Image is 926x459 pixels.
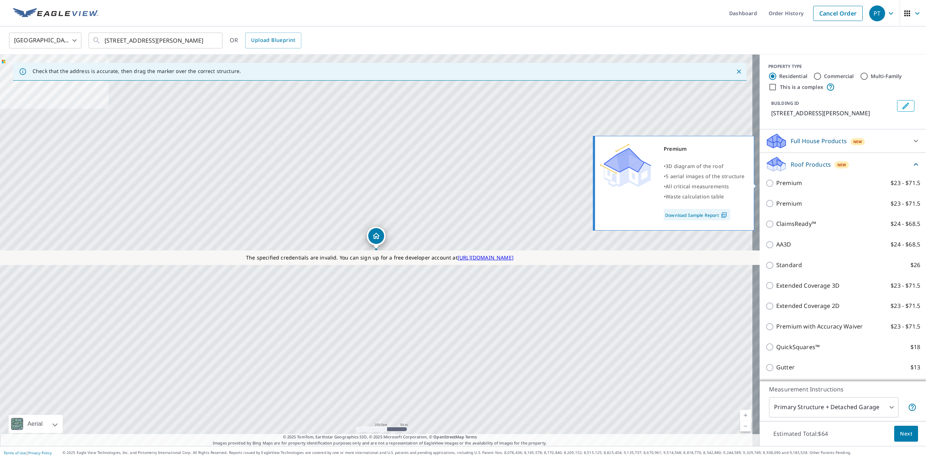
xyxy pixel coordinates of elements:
p: $26 [910,261,920,270]
p: Roof Products [791,160,831,169]
label: Residential [779,73,807,80]
img: Premium [600,144,651,187]
label: This is a complex [780,83,823,91]
p: Standard [776,261,802,270]
div: • [664,192,745,202]
img: EV Logo [13,8,98,19]
div: Aerial [25,415,45,433]
span: © 2025 TomTom, Earthstar Geographics SIO, © 2025 Microsoft Corporation, © [283,434,477,440]
p: $18 [910,343,920,352]
a: [URL][DOMAIN_NAME] [458,254,514,261]
div: Primary Structure + Detached Garage [769,397,899,417]
a: OpenStreetMap [433,434,464,439]
button: Close [734,67,744,76]
p: ClaimsReady™ [776,219,816,228]
div: • [664,161,745,171]
div: Premium [664,144,745,154]
p: Premium [776,179,802,188]
label: Multi-Family [871,73,902,80]
div: PROPERTY TYPE [768,63,917,70]
p: BUILDING ID [771,100,799,106]
p: $23 - $71.5 [891,281,920,290]
p: Extended Coverage 3D [776,281,840,290]
a: Upload Blueprint [245,33,301,48]
p: Full House Products [791,137,847,145]
p: Premium with Accuracy Waiver [776,322,863,331]
div: Dropped pin, building 1, Residential property, 190 1st St Saint James, NY 11780 [367,227,386,249]
div: [GEOGRAPHIC_DATA] [9,30,81,51]
p: $24 - $68.5 [891,219,920,228]
div: OR [230,33,301,48]
p: Measurement Instructions [769,385,917,394]
p: © 2025 Eagle View Technologies, Inc. and Pictometry International Corp. All Rights Reserved. Repo... [63,450,922,455]
span: Waste calculation table [666,193,724,200]
p: $24 - $68.5 [891,240,920,249]
a: Privacy Policy [28,450,52,455]
p: $23 - $71.5 [891,322,920,331]
p: AA3D [776,240,791,249]
input: Search by address or latitude-longitude [105,30,208,51]
img: Pdf Icon [719,212,729,218]
div: PT [869,5,885,21]
span: 3D diagram of the roof [666,163,723,170]
span: New [837,162,846,168]
span: Upload Blueprint [251,36,295,45]
div: Roof ProductsNew [765,156,920,173]
span: All critical measurements [666,183,729,190]
a: Download Sample Report [664,209,730,220]
div: • [664,171,745,181]
a: Cancel Order [813,6,863,21]
p: Premium [776,199,802,208]
p: $13 [910,363,920,372]
label: Commercial [824,73,854,80]
p: Extended Coverage 2D [776,301,840,310]
p: Check that the address is accurate, then drag the marker over the correct structure. [33,68,241,74]
p: [STREET_ADDRESS][PERSON_NAME] [771,109,894,117]
a: Current Level 17, Zoom Out [740,421,751,432]
div: Full House ProductsNew [765,132,920,150]
button: Next [894,426,918,442]
p: $23 - $71.5 [891,199,920,208]
p: Gutter [776,363,795,372]
a: Current Level 17, Zoom In [740,410,751,421]
p: | [4,451,52,455]
a: Terms [465,434,477,439]
p: Estimated Total: $64 [768,426,834,442]
span: Next [900,429,912,438]
div: Aerial [9,415,63,433]
div: • [664,181,745,192]
span: Your report will include the primary structure and a detached garage if one exists. [908,403,917,412]
p: QuickSquares™ [776,343,820,352]
p: $23 - $71.5 [891,179,920,188]
button: Edit building 1 [897,100,914,112]
span: New [853,139,862,145]
p: $23 - $71.5 [891,301,920,310]
span: 5 aerial images of the structure [666,173,744,180]
a: Terms of Use [4,450,26,455]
